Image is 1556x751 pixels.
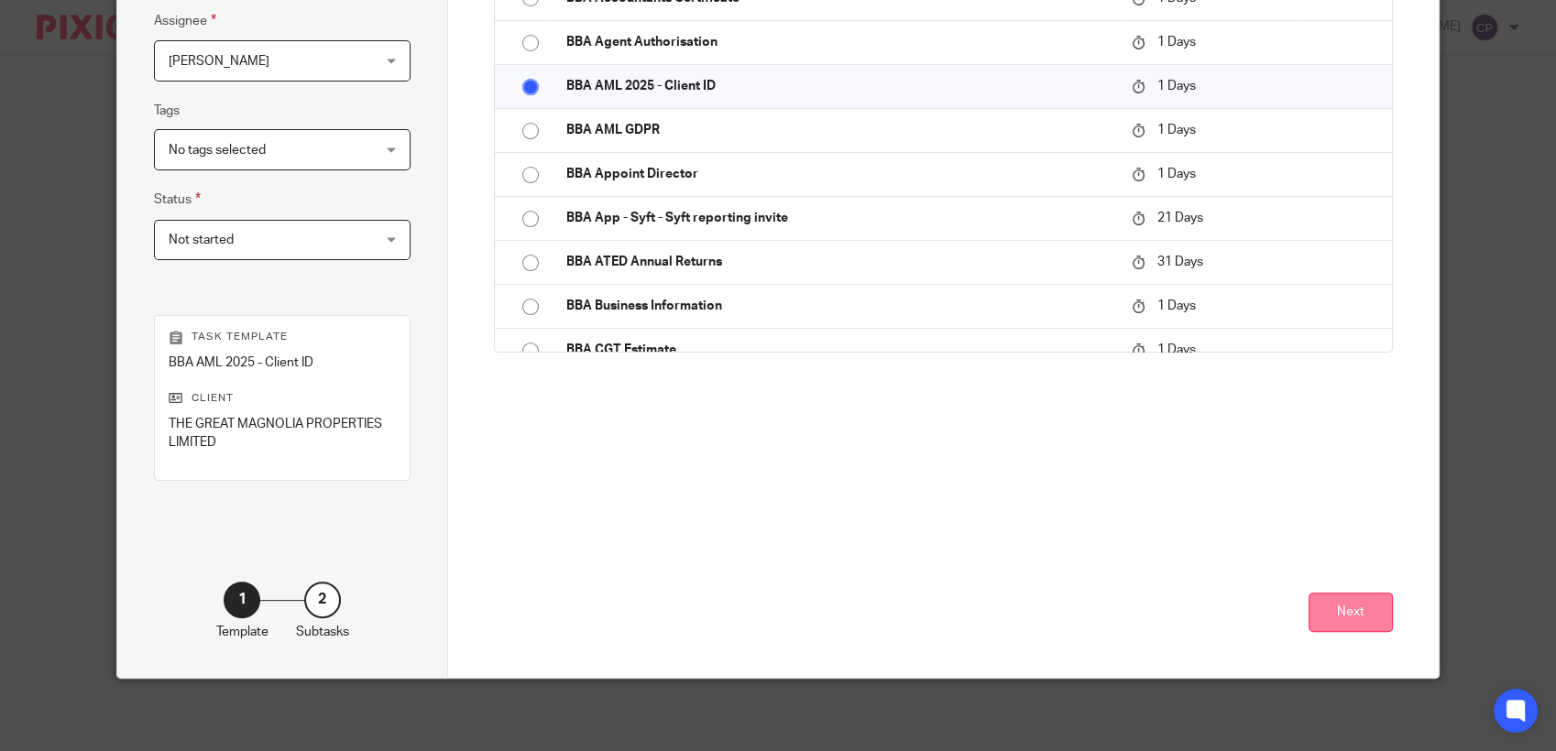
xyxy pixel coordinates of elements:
p: BBA AML GDPR [566,121,1113,139]
p: Client [169,391,395,406]
span: 1 Days [1157,36,1196,49]
p: Task template [169,330,395,344]
p: BBA AML 2025 - Client ID [566,77,1113,95]
span: 1 Days [1157,343,1196,356]
p: BBA Business Information [566,297,1113,315]
p: Template [216,623,268,641]
p: BBA Appoint Director [566,165,1113,183]
p: BBA AML 2025 - Client ID [169,354,395,372]
p: BBA ATED Annual Returns [566,253,1113,271]
div: 1 [224,582,260,618]
span: 21 Days [1157,212,1203,224]
span: Not started [169,234,234,246]
label: Status [154,189,201,210]
div: 2 [304,582,341,618]
span: 1 Days [1157,299,1196,312]
p: BBA CGT Estimate [566,341,1113,359]
span: No tags selected [169,144,266,157]
span: 1 Days [1157,80,1196,93]
p: BBA Agent Authorisation [566,33,1113,51]
span: 1 Days [1157,124,1196,136]
p: Subtasks [296,623,349,641]
label: Tags [154,102,180,120]
label: Assignee [154,10,216,31]
p: THE GREAT MAGNOLIA PROPERTIES LIMITED [169,415,395,452]
button: Next [1309,593,1393,632]
span: 1 Days [1157,168,1196,180]
p: BBA App - Syft - Syft reporting invite [566,209,1113,227]
span: 31 Days [1157,256,1203,268]
span: [PERSON_NAME] [169,55,269,68]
